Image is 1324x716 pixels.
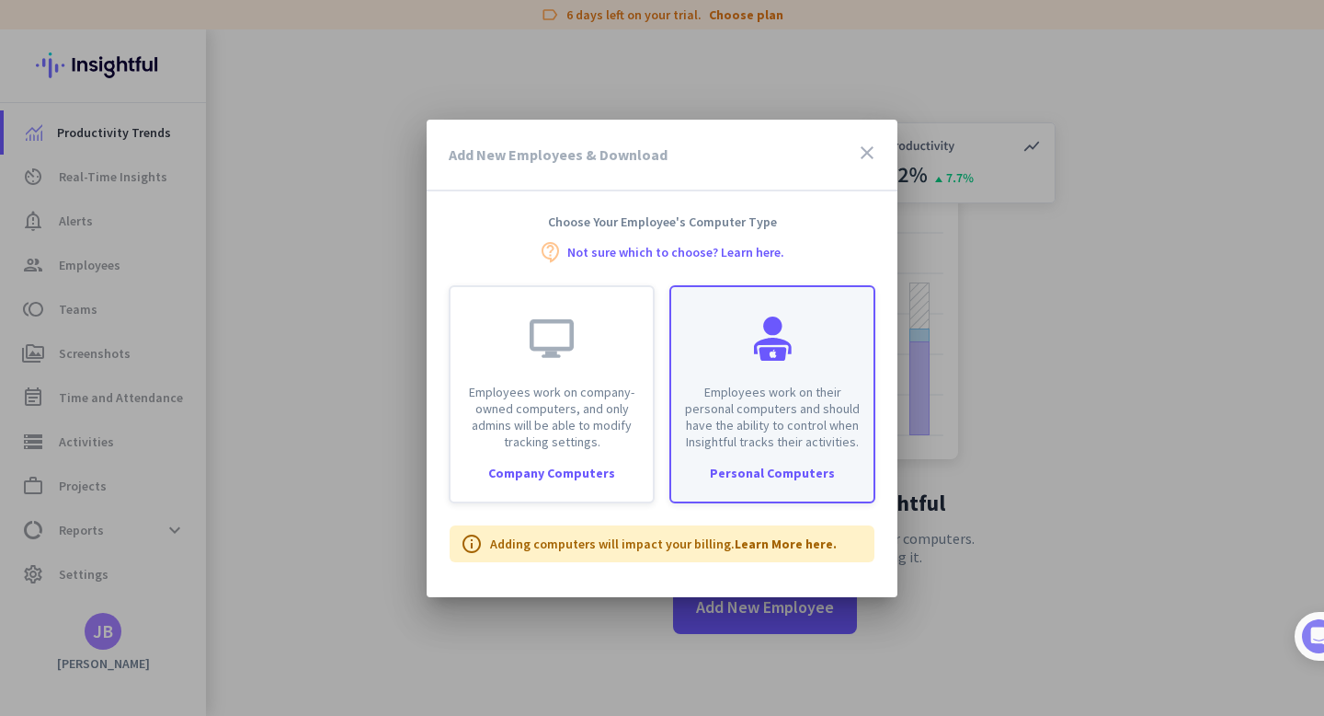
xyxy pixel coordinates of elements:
[461,533,483,555] i: info
[856,142,878,164] i: close
[735,536,837,552] a: Learn More here.
[451,467,653,479] div: Company Computers
[540,241,562,263] i: contact_support
[449,147,668,162] h3: Add New Employees & Download
[490,535,837,553] p: Adding computers will impact your billing.
[462,384,642,450] p: Employees work on company-owned computers, and only admins will be able to modify tracking settings.
[671,467,873,479] div: Personal Computers
[682,384,862,450] p: Employees work on their personal computers and should have the ability to control when Insightful...
[567,246,784,259] a: Not sure which to choose? Learn here.
[427,214,897,230] h4: Choose Your Employee's Computer Type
